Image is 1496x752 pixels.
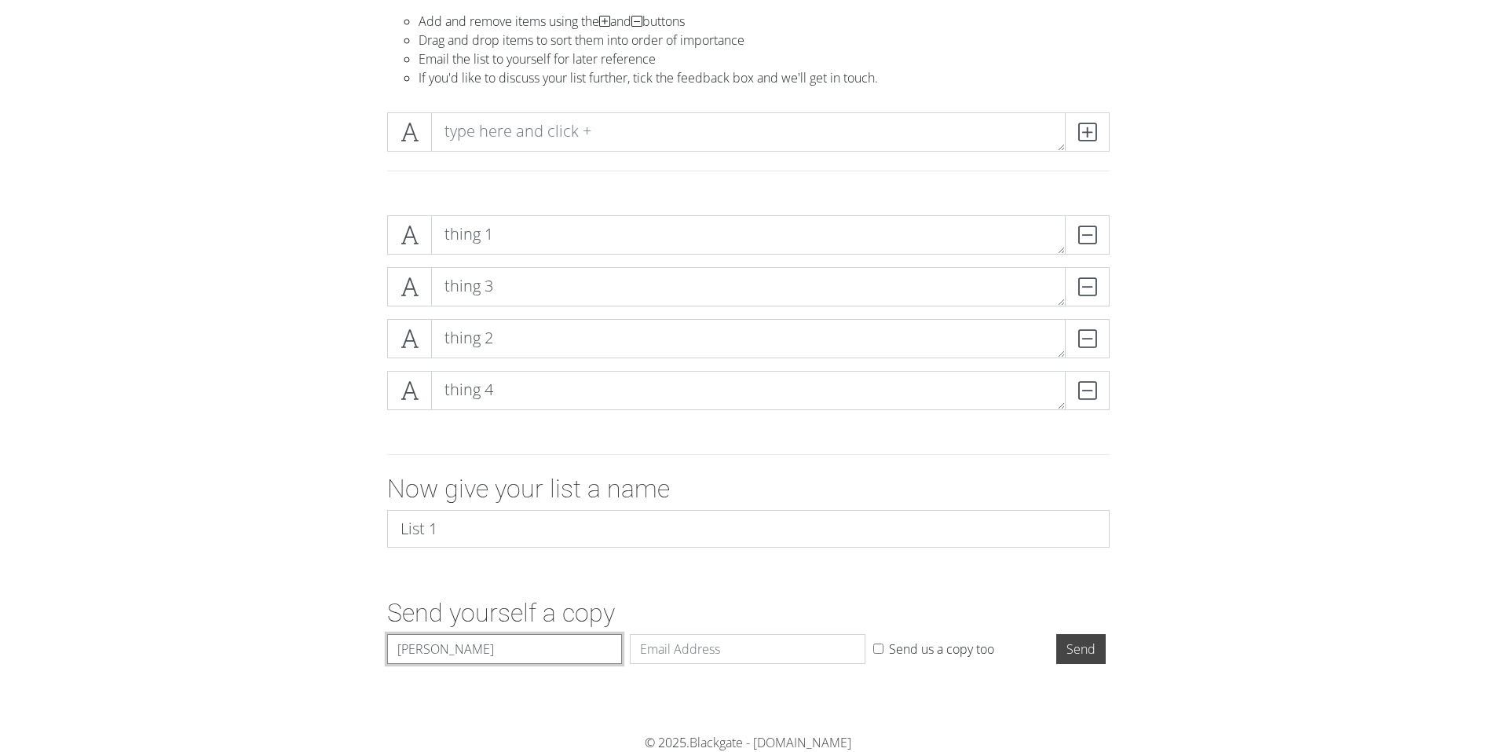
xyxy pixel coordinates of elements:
label: Send us a copy too [889,640,994,658]
li: Drag and drop items to sort them into order of importance [419,31,1110,50]
li: Email the list to yourself for later reference [419,50,1110,68]
h2: Now give your list a name [387,474,1110,504]
a: Blackgate - [DOMAIN_NAME] [689,734,851,751]
input: Send [1056,634,1106,664]
input: Email Address [630,634,865,664]
h2: Send yourself a copy [387,598,1110,628]
li: If you'd like to discuss your list further, tick the feedback box and we'll get in touch. [419,68,1110,87]
input: My amazing list... [387,510,1110,548]
div: © 2025. [313,733,1184,752]
li: Add and remove items using the and buttons [419,12,1110,31]
input: Name [387,634,623,664]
